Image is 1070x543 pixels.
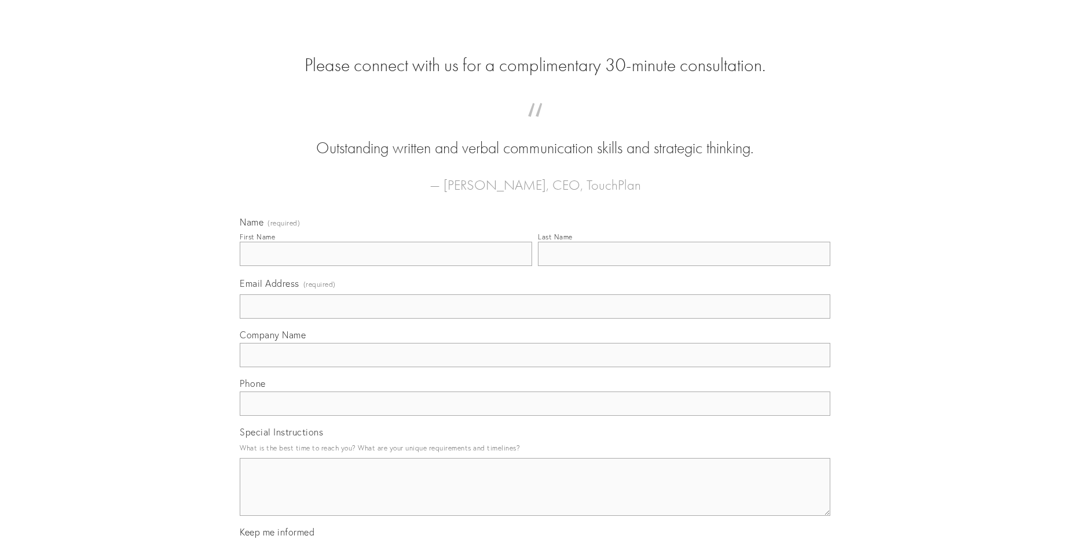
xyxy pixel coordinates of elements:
span: (required) [267,220,300,227]
span: Special Instructions [240,426,323,438]
span: “ [258,114,812,137]
span: (required) [303,276,336,292]
figcaption: — [PERSON_NAME], CEO, TouchPlan [258,160,812,197]
span: Email Address [240,278,299,289]
blockquote: Outstanding written and verbal communication skills and strategic thinking. [258,114,812,160]
p: What is the best time to reach you? What are your unique requirements and timelines? [240,440,830,456]
span: Keep me informed [240,526,314,538]
div: Last Name [538,232,573,241]
div: First Name [240,232,275,241]
span: Company Name [240,329,306,341]
span: Name [240,216,263,228]
span: Phone [240,378,266,389]
h2: Please connect with us for a complimentary 30-minute consultation. [240,54,830,76]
